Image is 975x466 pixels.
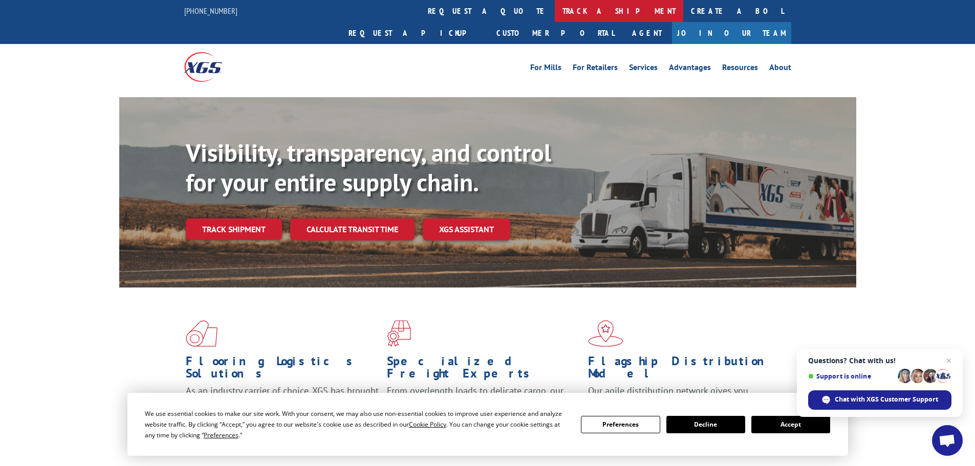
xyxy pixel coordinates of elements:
div: Chat with XGS Customer Support [808,390,951,410]
h1: Flagship Distribution Model [588,355,782,385]
a: Join Our Team [672,22,791,44]
h1: Flooring Logistics Solutions [186,355,379,385]
a: Advantages [669,63,711,75]
a: For Retailers [573,63,618,75]
span: As an industry carrier of choice, XGS has brought innovation and dedication to flooring logistics... [186,385,379,421]
div: We use essential cookies to make our site work. With your consent, we may also use non-essential ... [145,408,569,440]
a: Track shipment [186,218,282,240]
img: xgs-icon-total-supply-chain-intelligence-red [186,320,218,347]
a: Customer Portal [489,22,622,44]
div: Open chat [932,425,963,456]
a: Resources [722,63,758,75]
a: XGS ASSISTANT [423,218,510,240]
a: Request a pickup [341,22,489,44]
span: Chat with XGS Customer Support [835,395,938,404]
span: Cookie Policy [409,420,446,429]
a: Agent [622,22,672,44]
img: xgs-icon-focused-on-flooring-red [387,320,411,347]
span: Questions? Chat with us! [808,357,951,365]
button: Preferences [581,416,660,433]
button: Decline [666,416,745,433]
span: Close chat [943,354,955,367]
a: Calculate transit time [290,218,415,240]
b: Visibility, transparency, and control for your entire supply chain. [186,137,551,198]
h1: Specialized Freight Experts [387,355,580,385]
a: [PHONE_NUMBER] [184,6,237,16]
a: Services [629,63,658,75]
span: Our agile distribution network gives you nationwide inventory management on demand. [588,385,776,409]
a: For Mills [530,63,561,75]
div: Cookie Consent Prompt [127,393,848,456]
p: From overlength loads to delicate cargo, our experienced staff knows the best way to move your fr... [387,385,580,430]
span: Support is online [808,372,894,380]
span: Preferences [204,431,239,439]
img: xgs-icon-flagship-distribution-model-red [588,320,623,347]
a: About [769,63,791,75]
button: Accept [751,416,830,433]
